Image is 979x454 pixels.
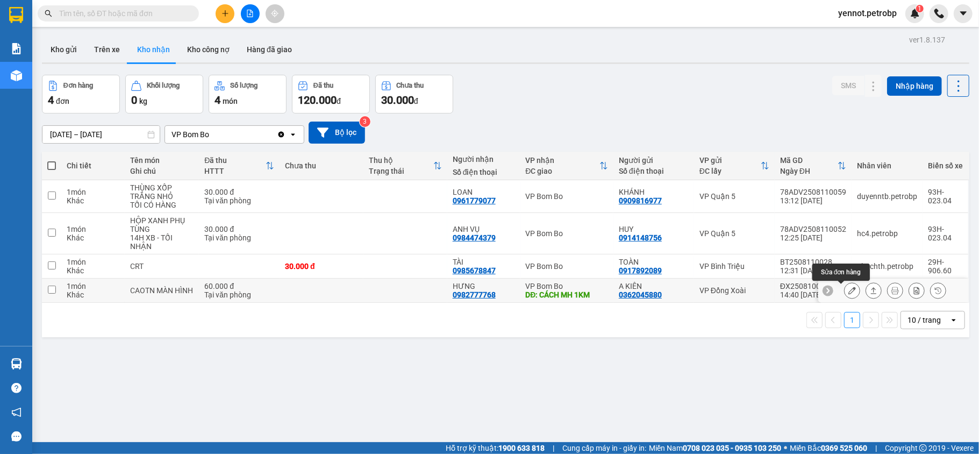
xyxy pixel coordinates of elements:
[526,167,599,175] div: ĐC giao
[11,431,22,442] span: message
[453,282,515,290] div: HƯNG
[414,97,418,105] span: đ
[369,167,433,175] div: Trạng thái
[526,156,599,165] div: VP nhận
[919,444,927,452] span: copyright
[285,161,358,170] div: Chưa thu
[67,161,119,170] div: Chi tiết
[360,116,370,127] sup: 3
[209,75,287,113] button: Số lượng4món
[130,216,194,233] div: HỘP XANH PHỤ TÙNG
[230,82,258,89] div: Số lượng
[67,282,119,290] div: 1 món
[171,129,209,140] div: VP Bom Bo
[453,233,496,242] div: 0984474379
[67,196,119,205] div: Khác
[11,43,22,54] img: solution-icon
[67,290,119,299] div: Khác
[204,156,266,165] div: Đã thu
[271,10,278,17] span: aim
[67,233,119,242] div: Khác
[292,75,370,113] button: Đã thu120.000đ
[821,444,867,452] strong: 0369 525 060
[125,75,203,113] button: Khối lượng0kg
[526,282,608,290] div: VP Bom Bo
[553,442,554,454] span: |
[780,167,838,175] div: Ngày ĐH
[498,444,545,452] strong: 1900 633 818
[619,196,662,205] div: 0909816977
[246,10,254,17] span: file-add
[949,316,958,324] svg: open
[204,290,274,299] div: Tại văn phòng
[453,290,496,299] div: 0982777768
[42,37,85,62] button: Kho gửi
[780,196,846,205] div: 13:12 [DATE]
[775,152,852,180] th: Toggle SortBy
[266,4,284,23] button: aim
[907,315,941,325] div: 10 / trang
[221,10,229,17] span: plus
[453,258,515,266] div: TÀI
[223,97,238,105] span: món
[780,258,846,266] div: BT2508110028
[204,188,274,196] div: 30.000 đ
[526,229,608,238] div: VP Bom Bo
[619,282,689,290] div: A KIÊN
[780,266,846,275] div: 12:31 [DATE]
[130,262,194,271] div: CRT
[453,155,515,164] div: Người nhận
[918,5,921,12] span: 1
[59,8,186,19] input: Tìm tên, số ĐT hoặc mã đơn
[42,126,160,143] input: Select a date range.
[147,82,180,89] div: Khối lượng
[216,4,234,23] button: plus
[67,258,119,266] div: 1 món
[375,75,453,113] button: Chưa thu30.000đ
[526,262,608,271] div: VP Bom Bo
[526,192,608,201] div: VP Bom Bo
[844,282,860,299] div: Sửa đơn hàng
[56,97,69,105] span: đơn
[397,82,424,89] div: Chưa thu
[131,94,137,107] span: 0
[857,161,917,170] div: Nhân viên
[619,156,689,165] div: Người gửi
[934,9,944,18] img: phone-icon
[887,76,942,96] button: Nhập hàng
[619,258,689,266] div: TOÀN
[959,9,968,18] span: caret-down
[130,156,194,165] div: Tên món
[954,4,973,23] button: caret-down
[139,97,147,105] span: kg
[130,233,194,251] div: 14H XB - TỐI NHẬN
[453,225,515,233] div: ANH VỤ
[699,229,769,238] div: VP Quận 5
[130,183,194,201] div: THÙNG XỐP TRẮNG NHỎ
[369,156,433,165] div: Thu hộ
[699,262,769,271] div: VP Bình Triệu
[309,122,365,144] button: Bộ lọc
[67,225,119,233] div: 1 món
[130,286,194,295] div: CAOTN MÀN HÌNH
[453,188,515,196] div: LOAN
[453,196,496,205] div: 0961779077
[699,192,769,201] div: VP Quận 5
[780,282,846,290] div: ĐX2508100012
[130,167,194,175] div: Ghi chú
[699,156,761,165] div: VP gửi
[178,37,238,62] button: Kho công nợ
[298,94,337,107] span: 120.000
[649,442,781,454] span: Miền Nam
[199,152,280,180] th: Toggle SortBy
[683,444,781,452] strong: 0708 023 035 - 0935 103 250
[285,262,358,271] div: 30.000 đ
[67,266,119,275] div: Khác
[866,282,882,299] div: Giao hàng
[453,168,515,176] div: Số điện thoại
[619,225,689,233] div: HUY
[9,7,23,23] img: logo-vxr
[832,76,864,95] button: SMS
[928,225,963,242] div: 93H-023.04
[844,312,860,328] button: 1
